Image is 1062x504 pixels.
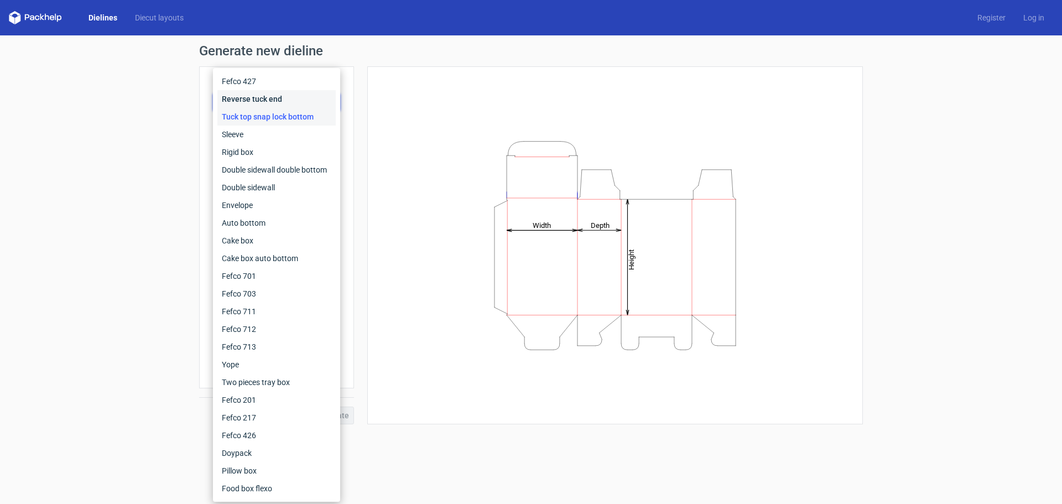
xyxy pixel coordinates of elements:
[969,12,1014,23] a: Register
[217,338,336,356] div: Fefco 713
[627,249,636,269] tspan: Height
[80,12,126,23] a: Dielines
[217,232,336,250] div: Cake box
[591,221,610,229] tspan: Depth
[217,444,336,462] div: Doypack
[217,108,336,126] div: Tuck top snap lock bottom
[217,214,336,232] div: Auto bottom
[217,373,336,391] div: Two pieces tray box
[217,285,336,303] div: Fefco 703
[217,303,336,320] div: Fefco 711
[217,179,336,196] div: Double sidewall
[217,72,336,90] div: Fefco 427
[217,427,336,444] div: Fefco 426
[217,90,336,108] div: Reverse tuck end
[199,44,863,58] h1: Generate new dieline
[126,12,192,23] a: Diecut layouts
[217,143,336,161] div: Rigid box
[217,409,336,427] div: Fefco 217
[217,196,336,214] div: Envelope
[217,356,336,373] div: Yope
[217,250,336,267] div: Cake box auto bottom
[1014,12,1053,23] a: Log in
[217,161,336,179] div: Double sidewall double bottom
[217,480,336,497] div: Food box flexo
[217,126,336,143] div: Sleeve
[217,391,336,409] div: Fefco 201
[217,320,336,338] div: Fefco 712
[533,221,551,229] tspan: Width
[217,267,336,285] div: Fefco 701
[217,462,336,480] div: Pillow box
